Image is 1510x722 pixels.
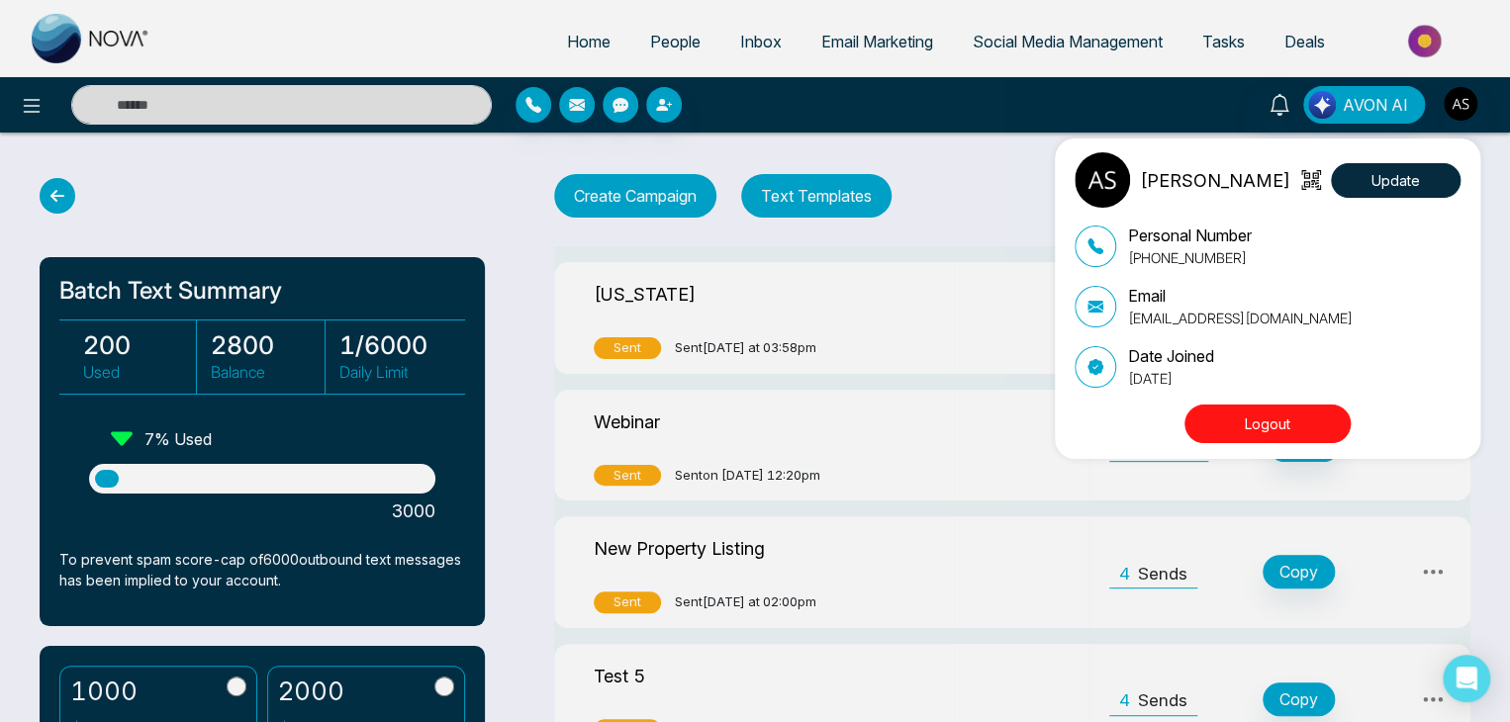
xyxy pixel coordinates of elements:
[1128,247,1252,268] p: [PHONE_NUMBER]
[1128,344,1214,368] p: Date Joined
[1128,224,1252,247] p: Personal Number
[1140,167,1290,194] p: [PERSON_NAME]
[1128,368,1214,389] p: [DATE]
[1128,308,1353,328] p: [EMAIL_ADDRESS][DOMAIN_NAME]
[1443,655,1490,702] div: Open Intercom Messenger
[1184,405,1351,443] button: Logout
[1128,284,1353,308] p: Email
[1331,163,1461,198] button: Update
